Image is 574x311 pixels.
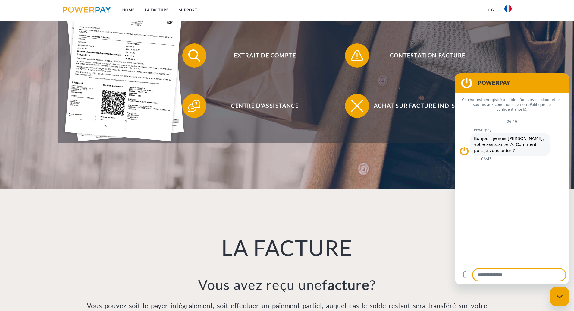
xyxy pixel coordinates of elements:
[350,48,365,63] img: qb_warning.svg
[345,94,502,118] button: Achat sur facture indisponible
[76,234,498,261] h1: LA FACTURE
[182,43,339,68] button: Extrait de compte
[354,94,501,118] span: Achat sur facture indisponible
[191,94,339,118] span: Centre d'assistance
[187,98,202,113] img: qb_help.svg
[350,98,365,113] img: qb_close.svg
[455,73,569,284] iframe: Fenêtre de messagerie
[550,287,569,306] iframe: Bouton de lancement de la fenêtre de messagerie, conversation en cours
[140,5,174,15] a: LA FACTURE
[345,43,502,68] button: Contestation Facture
[117,5,140,15] a: Home
[483,5,499,15] a: CG
[354,43,501,68] span: Contestation Facture
[182,94,339,118] button: Centre d'assistance
[322,277,370,293] b: facture
[174,5,202,15] a: Support
[504,5,512,12] img: fr
[187,48,202,63] img: qb_search.svg
[76,276,498,293] h3: Vous avez reçu une ?
[191,43,339,68] span: Extrait de compte
[63,7,111,13] img: logo-powerpay.svg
